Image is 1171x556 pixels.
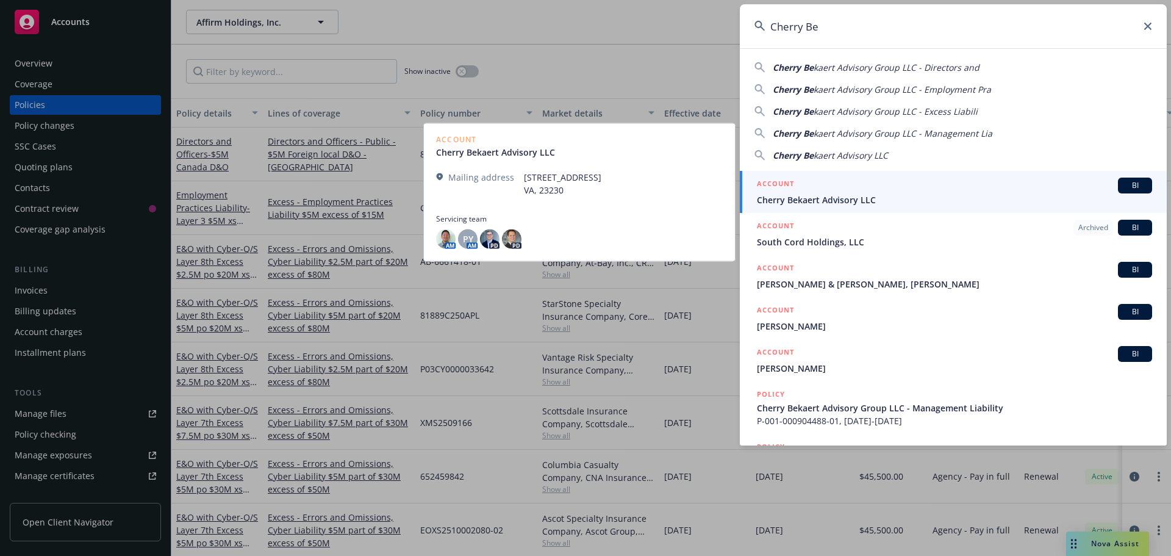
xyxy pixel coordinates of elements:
span: BI [1123,264,1147,275]
a: ACCOUNTBICherry Bekaert Advisory LLC [740,171,1167,213]
span: Cherry Be [773,128,814,139]
span: Cherry Bekaert Advisory LLC [757,193,1152,206]
span: kaert Advisory Group LLC - Employment Pra [814,84,991,95]
span: [PERSON_NAME] & [PERSON_NAME], [PERSON_NAME] [757,278,1152,291]
h5: ACCOUNT [757,262,794,276]
h5: POLICY [757,388,785,400]
a: ACCOUNTBI[PERSON_NAME] [740,297,1167,339]
h5: ACCOUNT [757,346,794,361]
a: ACCOUNTBI[PERSON_NAME] [740,339,1167,381]
span: [PERSON_NAME] [757,362,1152,375]
span: kaert Advisory Group LLC - Management Lia [814,128,992,139]
span: Cherry Be [773,84,814,95]
a: POLICYCherry Bekaert Advisory Group LLC - Management LiabilityP-001-000904488-01, [DATE]-[DATE] [740,381,1167,434]
span: [PERSON_NAME] [757,320,1152,333]
span: Archived [1078,222,1108,233]
span: Cherry Be [773,62,814,73]
span: kaert Advisory LLC [814,150,888,161]
h5: ACCOUNT [757,178,794,192]
span: Cherry Be [773,150,814,161]
span: kaert Advisory Group LLC - Excess Liabili [814,106,978,117]
span: BI [1123,306,1147,317]
span: BI [1123,348,1147,359]
h5: ACCOUNT [757,304,794,319]
a: POLICY [740,434,1167,486]
a: ACCOUNTBI[PERSON_NAME] & [PERSON_NAME], [PERSON_NAME] [740,255,1167,297]
input: Search... [740,4,1167,48]
a: ACCOUNTArchivedBISouth Cord Holdings, LLC [740,213,1167,255]
span: BI [1123,180,1147,191]
span: South Cord Holdings, LLC [757,236,1152,248]
h5: ACCOUNT [757,220,794,234]
span: Cherry Be [773,106,814,117]
span: P-001-000904488-01, [DATE]-[DATE] [757,414,1152,427]
span: BI [1123,222,1147,233]
span: kaert Advisory Group LLC - Directors and [814,62,979,73]
span: Cherry Bekaert Advisory Group LLC - Management Liability [757,402,1152,414]
h5: POLICY [757,441,785,453]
